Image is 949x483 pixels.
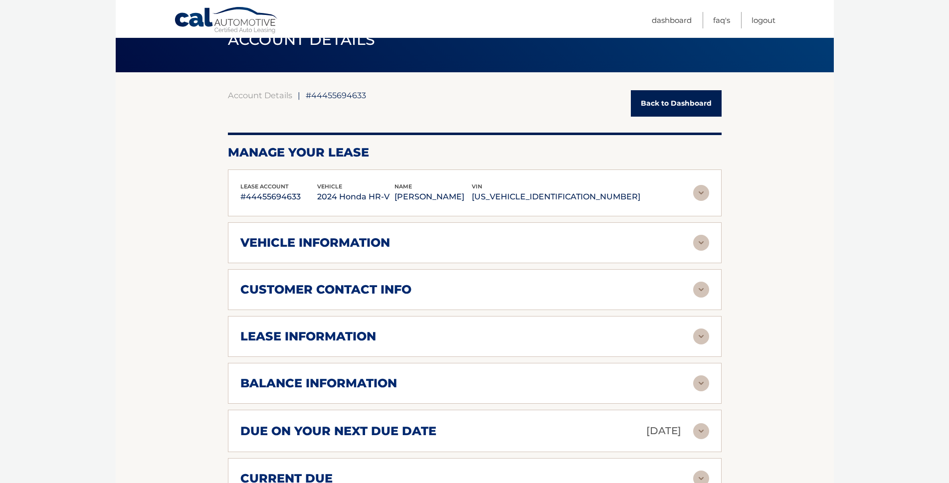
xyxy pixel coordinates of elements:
[240,376,397,391] h2: balance information
[240,190,318,204] p: #44455694633
[646,422,681,440] p: [DATE]
[240,282,411,297] h2: customer contact info
[693,328,709,344] img: accordion-rest.svg
[240,329,376,344] h2: lease information
[394,190,472,204] p: [PERSON_NAME]
[693,375,709,391] img: accordion-rest.svg
[240,424,436,439] h2: due on your next due date
[306,90,366,100] span: #44455694633
[631,90,722,117] a: Back to Dashboard
[472,190,640,204] p: [US_VEHICLE_IDENTIFICATION_NUMBER]
[693,282,709,298] img: accordion-rest.svg
[228,145,722,160] h2: Manage Your Lease
[298,90,300,100] span: |
[240,235,390,250] h2: vehicle information
[472,183,482,190] span: vin
[228,90,292,100] a: Account Details
[693,235,709,251] img: accordion-rest.svg
[317,190,394,204] p: 2024 Honda HR-V
[693,185,709,201] img: accordion-rest.svg
[174,6,279,35] a: Cal Automotive
[240,183,289,190] span: lease account
[394,183,412,190] span: name
[652,12,692,28] a: Dashboard
[228,30,376,49] span: ACCOUNT DETAILS
[693,423,709,439] img: accordion-rest.svg
[713,12,730,28] a: FAQ's
[752,12,775,28] a: Logout
[317,183,342,190] span: vehicle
